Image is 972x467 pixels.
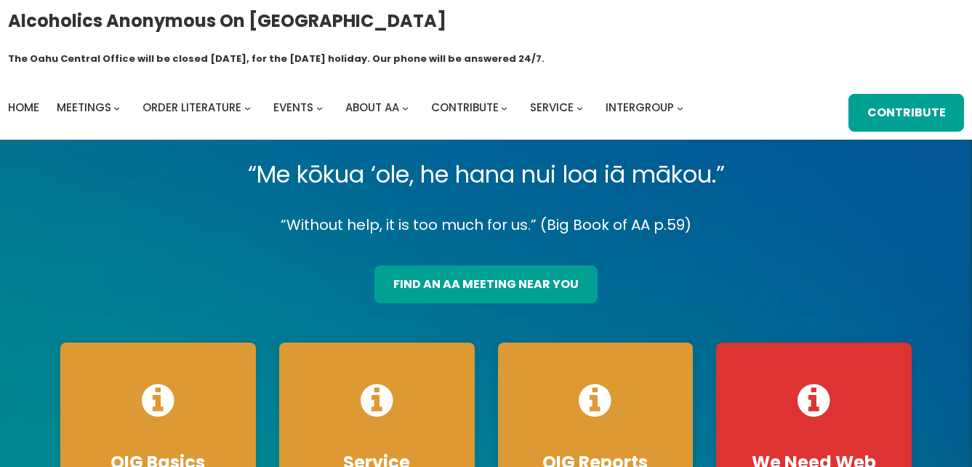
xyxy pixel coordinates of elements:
a: Home [8,97,39,118]
span: Order Literature [142,100,241,115]
a: Intergroup [606,97,674,118]
h1: The Oahu Central Office will be closed [DATE], for the [DATE] holiday. Our phone will be answered... [8,52,545,66]
button: Events submenu [316,105,323,111]
span: About AA [345,100,399,115]
a: Contribute [848,94,964,132]
span: Home [8,100,39,115]
a: Alcoholics Anonymous on [GEOGRAPHIC_DATA] [8,5,446,36]
span: Contribute [431,100,499,115]
button: Contribute submenu [501,105,507,111]
span: Intergroup [606,100,674,115]
a: Events [273,97,313,118]
span: Service [530,100,574,115]
a: Contribute [431,97,499,118]
button: Order Literature submenu [244,105,251,111]
a: Meetings [57,97,111,118]
button: Intergroup submenu [677,105,683,111]
p: “Me kōkua ‘ole, he hana nui loa iā mākou.” [49,154,923,195]
p: “Without help, it is too much for us.” (Big Book of AA p.59) [49,212,923,238]
nav: Intergroup [8,97,688,118]
button: Meetings submenu [113,105,120,111]
a: Service [530,97,574,118]
button: About AA submenu [402,105,409,111]
span: Meetings [57,100,111,115]
a: find an aa meeting near you [374,266,597,303]
a: About AA [345,97,399,118]
button: Service submenu [577,105,583,111]
span: Events [273,100,313,115]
